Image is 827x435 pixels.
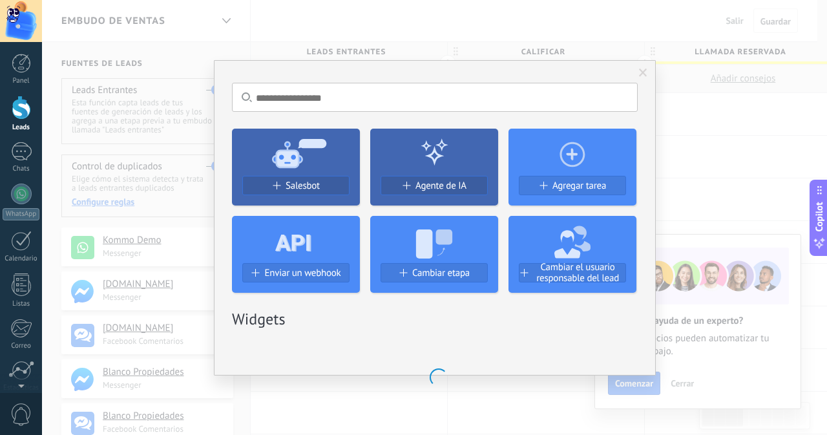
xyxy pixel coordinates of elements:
[415,180,466,191] span: Agente de IA
[3,255,40,263] div: Calendario
[3,300,40,308] div: Listas
[3,165,40,173] div: Chats
[3,77,40,85] div: Panel
[552,180,606,191] span: Agregar tarea
[412,268,470,279] span: Cambiar etapa
[286,180,320,191] span: Salesbot
[381,176,488,195] button: Agente de IA
[519,176,626,195] button: Agregar tarea
[3,208,39,220] div: WhatsApp
[3,123,40,132] div: Leads
[519,263,626,282] button: Cambiar el usuario responsable del lead
[381,263,488,282] button: Cambiar etapa
[3,342,40,350] div: Correo
[813,202,826,231] span: Copilot
[242,176,350,195] button: Salesbot
[232,309,638,329] h2: Widgets
[242,263,350,282] button: Enviar un webhook
[264,268,340,279] span: Enviar un webhook
[530,262,625,284] span: Cambiar el usuario responsable del lead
